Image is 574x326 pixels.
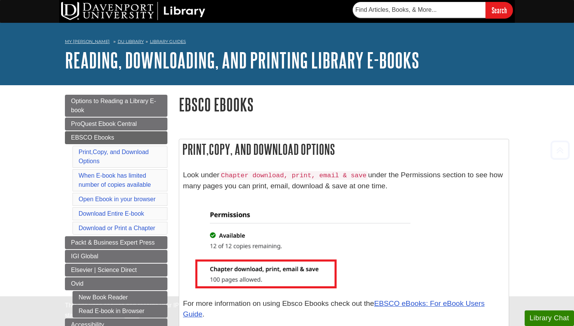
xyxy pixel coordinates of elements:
p: Look under under the Permissions section to see how many pages you can print, email, download & s... [183,170,505,192]
span: EBSCO Ebooks [71,134,114,141]
span: Packt & Business Expert Press [71,239,155,246]
a: IGI Global [65,250,167,263]
a: Ovid [65,277,167,290]
a: DU Library [118,39,144,44]
img: DU Library [61,2,205,20]
a: Library Guides [150,39,186,44]
code: Chapter download, print, email & save [219,171,368,180]
a: ProQuest Ebook Central [65,118,167,130]
nav: breadcrumb [65,37,509,49]
a: When E-book has limited number of copies available [79,172,151,188]
a: My [PERSON_NAME] [65,38,110,45]
button: Library Chat [525,310,574,326]
img: ebsco ebooks [185,197,410,292]
a: New Book Reader [73,291,167,304]
a: Packt & Business Expert Press [65,236,167,249]
span: IGI Global [71,253,98,259]
span: Options to Reading a Library E-book [71,98,156,113]
h1: EBSCO Ebooks [179,95,509,114]
form: Searches DU Library's articles, books, and more [353,2,513,18]
input: Find Articles, Books, & More... [353,2,486,18]
a: Print,Copy, and Download Options [79,149,149,164]
span: Elsevier | Science Direct [71,267,137,273]
input: Search [486,2,513,18]
a: Reading, Downloading, and Printing Library E-books [65,48,419,72]
a: Read E-book in Browser [73,305,167,318]
span: ProQuest Ebook Central [71,121,137,127]
a: Download or Print a Chapter [79,225,155,231]
a: Elsevier | Science Direct [65,264,167,277]
a: Download Entire E-book [79,210,144,217]
a: Options to Reading a Library E-book [65,95,167,117]
a: Back to Top [548,145,572,155]
a: EBSCO Ebooks [65,131,167,144]
span: Ovid [71,280,84,287]
a: Open Ebook in your browser [79,196,156,202]
h2: Print,Copy, and Download Options [179,139,509,159]
p: For more information on using Ebsco Ebooks check out the . [183,298,505,320]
